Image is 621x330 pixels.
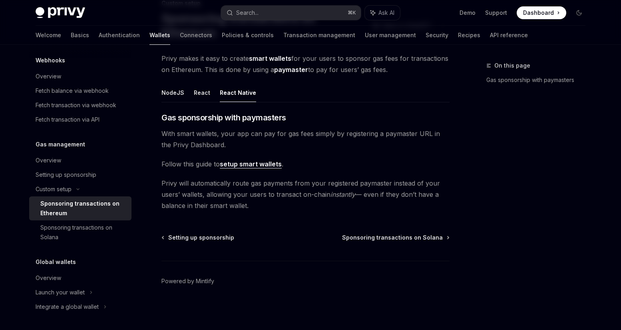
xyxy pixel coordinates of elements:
div: Launch your wallet [36,288,85,297]
h5: Gas management [36,140,85,149]
a: Security [426,26,448,45]
a: Powered by Mintlify [161,277,214,285]
a: Recipes [458,26,480,45]
a: Gas sponsorship with paymasters [486,74,592,86]
div: Fetch transaction via webhook [36,100,116,110]
div: Search... [236,8,259,18]
a: Wallets [149,26,170,45]
strong: smart wallets [249,54,291,62]
a: Dashboard [517,6,566,19]
div: Fetch transaction via API [36,115,100,124]
a: Sponsoring transactions on Ethereum [29,196,131,220]
div: Integrate a global wallet [36,302,99,312]
a: Authentication [99,26,140,45]
a: Overview [29,69,131,84]
div: Setting up sponsorship [36,170,96,180]
a: paymaster [274,66,308,74]
a: Sponsoring transactions on Solana [29,220,131,244]
div: Fetch balance via webhook [36,86,109,96]
a: Overview [29,153,131,168]
div: Sponsoring transactions on Solana [40,223,127,242]
a: Fetch transaction via webhook [29,98,131,112]
a: Fetch transaction via API [29,112,131,127]
div: Overview [36,72,61,81]
a: setup smart wallets [220,160,282,168]
button: NodeJS [161,83,184,102]
div: Sponsoring transactions on Ethereum [40,199,127,218]
a: Setting up sponsorship [29,168,131,182]
span: Privy makes it easy to create for your users to sponsor gas fees for transactions on Ethereum. Th... [161,53,450,75]
a: Setting up sponsorship [162,234,234,242]
span: Setting up sponsorship [168,234,234,242]
a: Policies & controls [222,26,274,45]
button: Toggle dark mode [573,6,585,19]
a: Transaction management [283,26,355,45]
button: Search...⌘K [221,6,361,20]
img: dark logo [36,7,85,18]
span: Ask AI [378,9,394,17]
button: React Native [220,83,256,102]
span: Gas sponsorship with paymasters [161,112,286,123]
a: Support [485,9,507,17]
div: Overview [36,273,61,283]
span: Sponsoring transactions on Solana [342,234,443,242]
a: Overview [29,271,131,285]
a: Fetch balance via webhook [29,84,131,98]
span: ⌘ K [348,10,356,16]
button: React [194,83,210,102]
span: On this page [494,61,530,70]
em: instantly [330,190,355,198]
a: Welcome [36,26,61,45]
div: Custom setup [36,184,72,194]
span: Follow this guide to . [161,158,450,170]
span: With smart wallets, your app can pay for gas fees simply by registering a paymaster URL in the Pr... [161,128,450,150]
a: Basics [71,26,89,45]
button: Ask AI [365,6,400,20]
a: API reference [490,26,528,45]
h5: Global wallets [36,257,76,267]
div: Overview [36,156,61,165]
a: Connectors [180,26,212,45]
h5: Webhooks [36,56,65,65]
span: Privy will automatically route gas payments from your registered paymaster instead of your users’... [161,178,450,211]
a: Demo [460,9,476,17]
a: Sponsoring transactions on Solana [342,234,449,242]
a: User management [365,26,416,45]
span: Dashboard [523,9,554,17]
